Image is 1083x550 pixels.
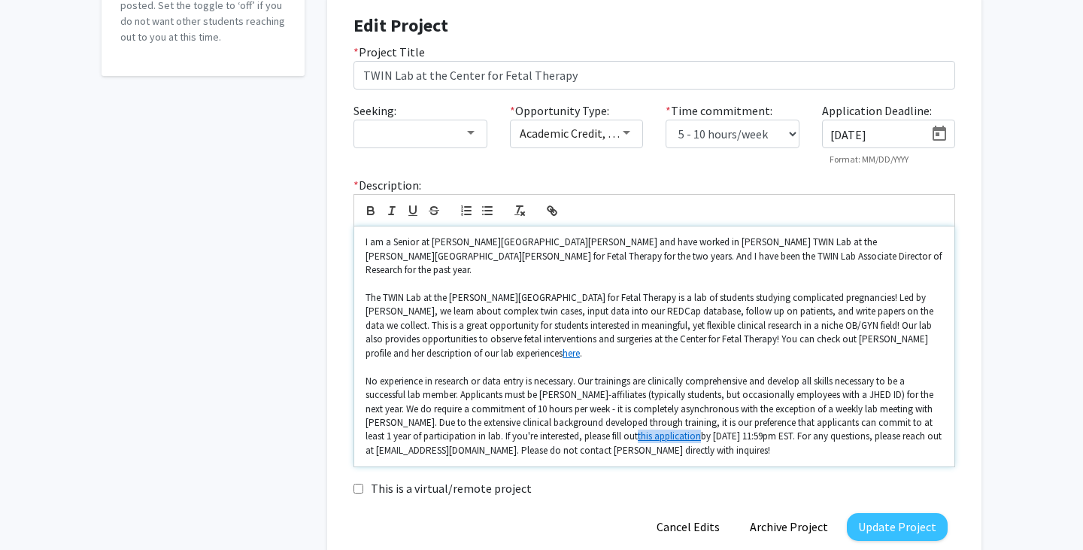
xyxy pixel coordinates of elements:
p: I am a Senior at [PERSON_NAME][GEOGRAPHIC_DATA][PERSON_NAME] and have worked in [PERSON_NAME] TWI... [366,235,943,277]
label: Application Deadline: [822,102,932,120]
a: here [563,347,580,360]
p: The TWIN Lab at the [PERSON_NAME][GEOGRAPHIC_DATA] for Fetal Therapy is a lab of students studyin... [366,291,943,360]
label: Project Title [353,43,425,61]
p: No experience in research or data entry is necessary. Our trainings are clinically comprehensive ... [366,375,943,458]
button: Archive Project [739,513,839,541]
mat-hint: Format: MM/DD/YYYY [830,154,909,165]
label: Opportunity Type: [510,102,609,120]
button: Open calendar [924,120,954,147]
label: Time commitment: [666,102,772,120]
a: this application [638,430,701,442]
strong: Edit Project [353,14,448,37]
iframe: Chat [11,482,64,539]
span: Academic Credit, Volunteer [520,126,659,141]
label: Seeking: [353,102,396,120]
button: Update Project [847,513,948,541]
button: Cancel Edits [645,513,731,541]
label: This is a virtual/remote project [371,479,532,497]
label: Description: [353,176,421,194]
